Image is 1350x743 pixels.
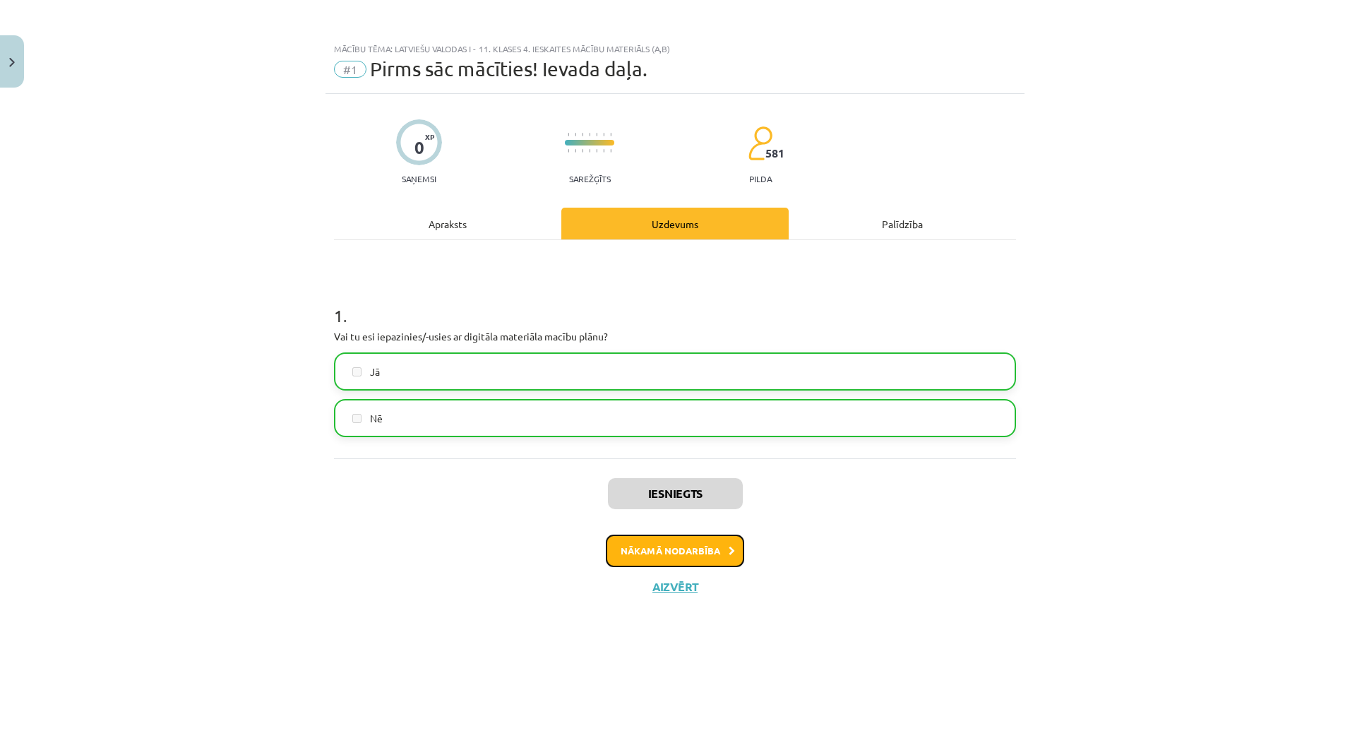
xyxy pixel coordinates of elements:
[334,61,366,78] span: #1
[603,133,604,136] img: icon-short-line-57e1e144782c952c97e751825c79c345078a6d821885a25fce030b3d8c18986b.svg
[748,126,772,161] img: students-c634bb4e5e11cddfef0936a35e636f08e4e9abd3cc4e673bd6f9a4125e45ecb1.svg
[582,133,583,136] img: icon-short-line-57e1e144782c952c97e751825c79c345078a6d821885a25fce030b3d8c18986b.svg
[575,133,576,136] img: icon-short-line-57e1e144782c952c97e751825c79c345078a6d821885a25fce030b3d8c18986b.svg
[608,478,743,509] button: Iesniegts
[568,133,569,136] img: icon-short-line-57e1e144782c952c97e751825c79c345078a6d821885a25fce030b3d8c18986b.svg
[9,58,15,67] img: icon-close-lesson-0947bae3869378f0d4975bcd49f059093ad1ed9edebbc8119c70593378902aed.svg
[610,149,611,153] img: icon-short-line-57e1e144782c952c97e751825c79c345078a6d821885a25fce030b3d8c18986b.svg
[568,149,569,153] img: icon-short-line-57e1e144782c952c97e751825c79c345078a6d821885a25fce030b3d8c18986b.svg
[334,281,1016,325] h1: 1 .
[589,149,590,153] img: icon-short-line-57e1e144782c952c97e751825c79c345078a6d821885a25fce030b3d8c18986b.svg
[606,535,744,567] button: Nākamā nodarbība
[370,364,380,379] span: Jā
[370,57,647,81] span: Pirms sāc mācīties! Ievada daļa.
[352,414,362,423] input: Nē
[334,208,561,239] div: Apraksts
[610,133,611,136] img: icon-short-line-57e1e144782c952c97e751825c79c345078a6d821885a25fce030b3d8c18986b.svg
[582,149,583,153] img: icon-short-line-57e1e144782c952c97e751825c79c345078a6d821885a25fce030b3d8c18986b.svg
[596,149,597,153] img: icon-short-line-57e1e144782c952c97e751825c79c345078a6d821885a25fce030b3d8c18986b.svg
[370,411,383,426] span: Nē
[334,44,1016,54] div: Mācību tēma: Latviešu valodas i - 11. klases 4. ieskaites mācību materiāls (a,b)
[603,149,604,153] img: icon-short-line-57e1e144782c952c97e751825c79c345078a6d821885a25fce030b3d8c18986b.svg
[765,147,784,160] span: 581
[596,133,597,136] img: icon-short-line-57e1e144782c952c97e751825c79c345078a6d821885a25fce030b3d8c18986b.svg
[569,174,611,184] p: Sarežģīts
[789,208,1016,239] div: Palīdzība
[575,149,576,153] img: icon-short-line-57e1e144782c952c97e751825c79c345078a6d821885a25fce030b3d8c18986b.svg
[749,174,772,184] p: pilda
[414,138,424,157] div: 0
[425,133,434,141] span: XP
[334,329,1016,344] p: Vai tu esi iepazinies/-usies ar digitāla materiāla macību plānu?
[396,174,442,184] p: Saņemsi
[589,133,590,136] img: icon-short-line-57e1e144782c952c97e751825c79c345078a6d821885a25fce030b3d8c18986b.svg
[352,367,362,376] input: Jā
[648,580,702,594] button: Aizvērt
[561,208,789,239] div: Uzdevums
